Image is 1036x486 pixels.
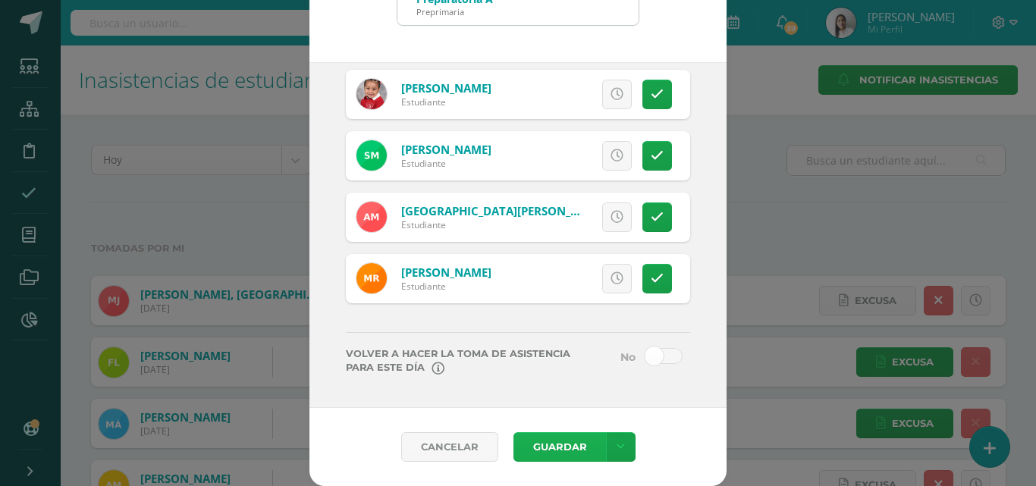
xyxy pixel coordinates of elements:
a: Cancelar [401,432,498,462]
a: [PERSON_NAME] [401,80,491,96]
img: 73252da8fb49c0f02c5899fd741c9872.png [356,79,387,109]
img: e66ae0864cfd0c371732fa437d9f562a.png [356,263,387,293]
img: 4ab98f11a81fbb9f693b2921b4ff9f67.png [356,202,387,232]
a: [PERSON_NAME] [401,142,491,157]
div: Estudiante [401,280,491,293]
label: Volver a hacer la toma de asistencia para este día [346,348,571,377]
button: Guardar [513,432,606,462]
a: [GEOGRAPHIC_DATA][PERSON_NAME][GEOGRAPHIC_DATA] [401,203,724,218]
img: 7554b6f174d1ea6def05b838bb1c3b38.png [356,140,387,171]
div: Estudiante [401,96,491,108]
div: Estudiante [401,218,583,231]
div: Preprimaria [416,6,493,17]
div: Estudiante [401,157,491,170]
a: [PERSON_NAME] [401,265,491,280]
